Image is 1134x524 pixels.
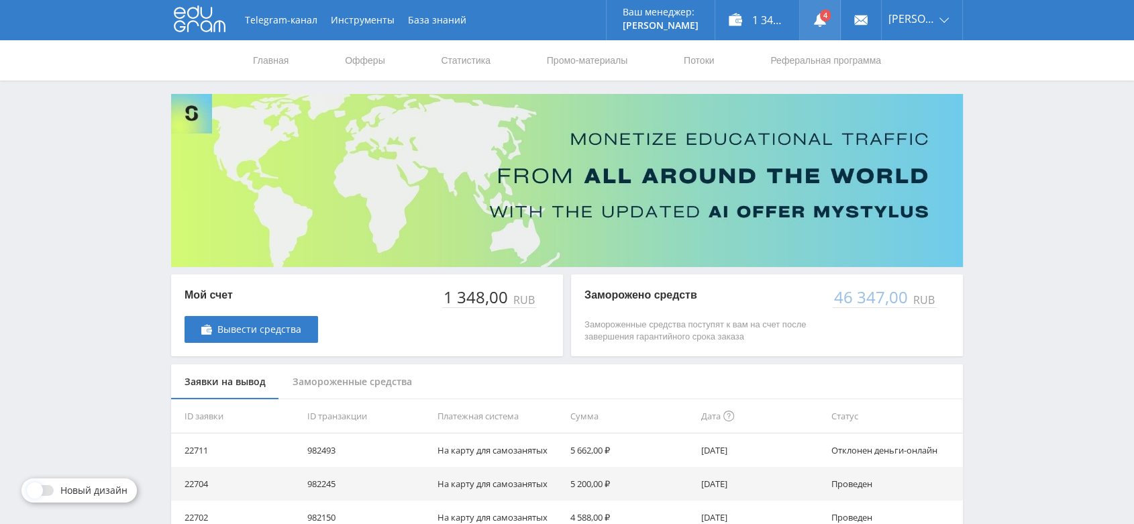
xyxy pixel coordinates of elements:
a: Офферы [344,40,386,81]
td: На карту для самозанятых [432,433,565,467]
img: Banner [171,94,963,267]
td: 982245 [302,467,433,501]
td: [DATE] [696,467,827,501]
span: Вывести средства [217,324,301,335]
td: Отклонен деньги-онлайн [826,433,963,467]
th: ID транзакции [302,399,433,433]
a: Потоки [682,40,716,81]
p: [PERSON_NAME] [623,20,699,31]
span: [PERSON_NAME] [888,13,935,24]
div: RUB [911,294,936,306]
a: Статистика [440,40,492,81]
td: На карту для самозанятых [432,467,565,501]
div: 1 348,00 [442,288,511,307]
a: Промо-материалы [546,40,629,81]
th: Платежная система [432,399,565,433]
span: Новый дизайн [60,485,127,496]
th: Статус [826,399,963,433]
a: Реферальная программа [769,40,882,81]
div: 46 347,00 [833,288,911,307]
td: [DATE] [696,433,827,467]
th: Сумма [565,399,696,433]
th: ID заявки [171,399,302,433]
p: Заморожено средств [584,288,819,303]
div: Заявки на вывод [171,364,279,400]
a: Главная [252,40,290,81]
td: 22704 [171,467,302,501]
div: Замороженные средства [279,364,425,400]
div: RUB [511,294,536,306]
a: Вывести средства [185,316,318,343]
td: Проведен [826,467,963,501]
p: Ваш менеджер: [623,7,699,17]
td: 22711 [171,433,302,467]
td: 5 662,00 ₽ [565,433,696,467]
p: Мой счет [185,288,318,303]
td: 982493 [302,433,433,467]
p: Замороженные средства поступят к вам на счет после завершения гарантийного срока заказа [584,319,819,343]
td: 5 200,00 ₽ [565,467,696,501]
th: Дата [696,399,827,433]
